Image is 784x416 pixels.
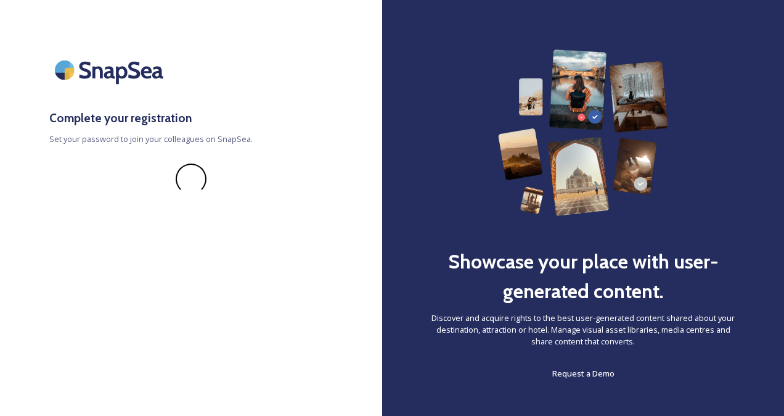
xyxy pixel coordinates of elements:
span: Request a Demo [552,368,615,379]
h2: Showcase your place with user-generated content. [431,247,735,306]
img: SnapSea Logo [49,49,173,91]
h3: Complete your registration [49,109,333,127]
span: Discover and acquire rights to the best user-generated content shared about your destination, att... [431,312,735,348]
span: Set your password to join your colleagues on SnapSea. [49,133,333,145]
img: 63b42ca75bacad526042e722_Group%20154-p-800.png [498,49,668,216]
a: Request a Demo [552,366,615,381]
